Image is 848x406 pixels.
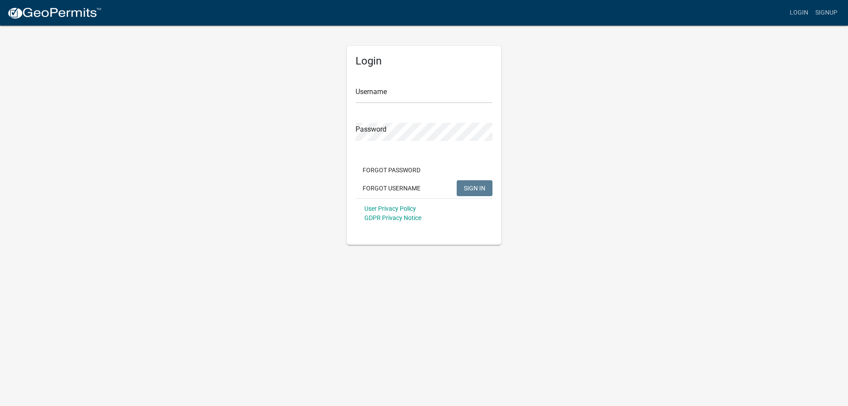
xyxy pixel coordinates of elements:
button: Forgot Password [356,162,428,178]
a: Signup [812,4,841,21]
a: GDPR Privacy Notice [364,214,421,221]
h5: Login [356,55,492,68]
a: User Privacy Policy [364,205,416,212]
button: SIGN IN [457,180,492,196]
span: SIGN IN [464,184,485,191]
button: Forgot Username [356,180,428,196]
a: Login [786,4,812,21]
